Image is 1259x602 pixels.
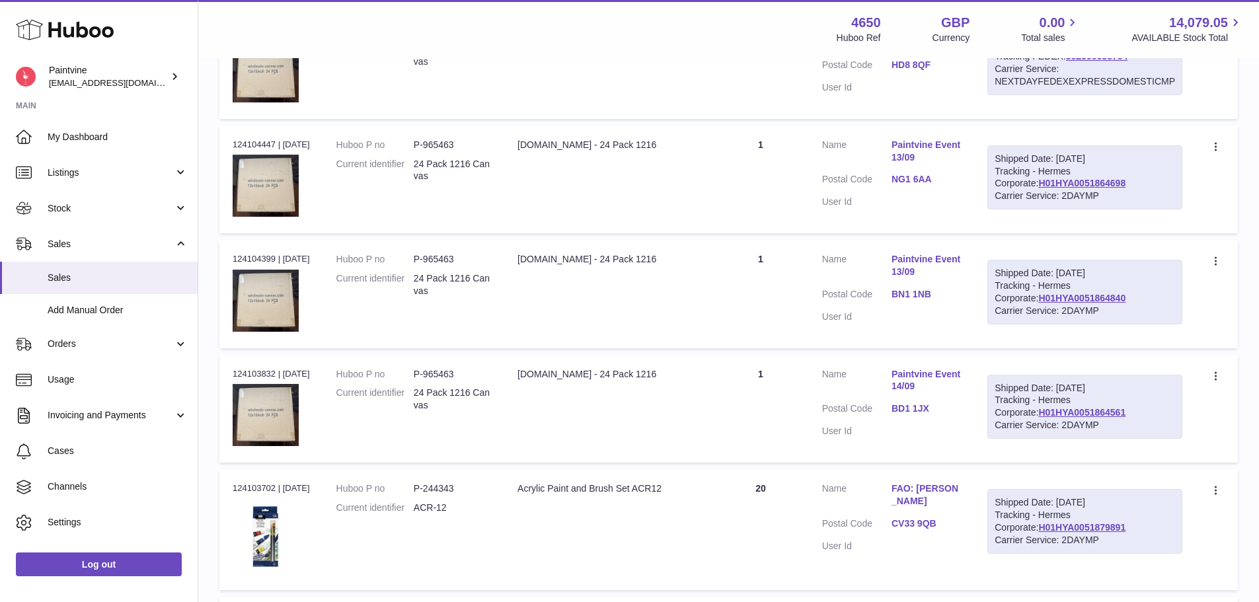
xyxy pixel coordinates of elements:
[336,482,414,495] dt: Huboo P no
[1038,293,1125,303] a: H01HYA0051864840
[233,368,310,380] div: 124103832 | [DATE]
[48,202,174,215] span: Stock
[1038,522,1125,533] a: H01HYA0051879891
[233,155,299,217] img: 46501747297401.png
[1131,32,1243,44] span: AVAILABLE Stock Total
[517,368,699,381] div: [DOMAIN_NAME] - 24 Pack 1216
[48,480,188,493] span: Channels
[822,368,892,396] dt: Name
[995,267,1175,280] div: Shipped Date: [DATE]
[1169,14,1228,32] span: 14,079.05
[995,153,1175,165] div: Shipped Date: [DATE]
[837,32,881,44] div: Huboo Ref
[822,139,892,167] dt: Name
[49,64,168,89] div: Paintvine
[414,502,491,514] dd: ACR-12
[995,382,1175,395] div: Shipped Date: [DATE]
[892,368,961,393] a: Paintvine Event 14/09
[414,368,491,381] dd: P-965463
[941,14,970,32] strong: GBP
[48,131,188,143] span: My Dashboard
[414,272,491,297] dd: 24 Pack 1216 Canvas
[1131,14,1243,44] a: 14,079.05 AVAILABLE Stock Total
[233,270,299,332] img: 46501747297401.png
[712,240,808,348] td: 1
[892,253,961,278] a: Paintvine Event 13/09
[517,482,699,495] div: Acrylic Paint and Brush Set ACR12
[517,253,699,266] div: [DOMAIN_NAME] - 24 Pack 1216
[822,311,892,323] dt: User Id
[48,272,188,284] span: Sales
[995,496,1175,509] div: Shipped Date: [DATE]
[822,196,892,208] dt: User Id
[48,445,188,457] span: Cases
[995,305,1175,317] div: Carrier Service: 2DAYMP
[822,517,892,533] dt: Postal Code
[414,387,491,412] dd: 24 Pack 1216 Canvas
[892,402,961,415] a: BD1 1JX
[995,63,1175,88] div: Carrier Service: NEXTDAYFEDEXEXPRESSDOMESTICMP
[822,540,892,552] dt: User Id
[892,517,961,530] a: CV33 9QB
[233,253,310,265] div: 124104399 | [DATE]
[712,355,808,463] td: 1
[233,498,299,574] img: 46501755771804.png
[48,516,188,529] span: Settings
[995,190,1175,202] div: Carrier Service: 2DAYMP
[336,139,414,151] dt: Huboo P no
[822,288,892,304] dt: Postal Code
[892,288,961,301] a: BN1 1NB
[822,253,892,282] dt: Name
[822,173,892,189] dt: Postal Code
[1038,407,1125,418] a: H01HYA0051864561
[822,402,892,418] dt: Postal Code
[822,59,892,75] dt: Postal Code
[987,260,1182,324] div: Tracking - Hermes Corporate:
[712,126,808,233] td: 1
[851,14,881,32] strong: 4650
[933,32,970,44] div: Currency
[892,139,961,164] a: Paintvine Event 13/09
[336,272,414,297] dt: Current identifier
[822,81,892,94] dt: User Id
[16,67,36,87] img: euan@paintvine.co.uk
[336,253,414,266] dt: Huboo P no
[822,425,892,437] dt: User Id
[233,384,299,446] img: 46501747297401.png
[987,489,1182,554] div: Tracking - Hermes Corporate:
[48,409,174,422] span: Invoicing and Payments
[822,482,892,511] dt: Name
[48,338,174,350] span: Orders
[712,469,808,590] td: 20
[48,373,188,386] span: Usage
[414,482,491,495] dd: P-244343
[1038,178,1125,188] a: H01HYA0051864698
[414,139,491,151] dd: P-965463
[712,11,808,118] td: 1
[48,238,174,250] span: Sales
[48,304,188,317] span: Add Manual Order
[233,40,299,102] img: 46501747297401.png
[414,158,491,183] dd: 24 Pack 1216 Canvas
[336,158,414,183] dt: Current identifier
[233,482,310,494] div: 124103702 | [DATE]
[336,502,414,514] dt: Current identifier
[995,419,1175,432] div: Carrier Service: 2DAYMP
[233,139,310,151] div: 124104447 | [DATE]
[1021,32,1080,44] span: Total sales
[336,368,414,381] dt: Huboo P no
[16,552,182,576] a: Log out
[517,139,699,151] div: [DOMAIN_NAME] - 24 Pack 1216
[987,30,1182,95] div: Tracking FEDEX:
[995,534,1175,546] div: Carrier Service: 2DAYMP
[892,173,961,186] a: NG1 6AA
[892,59,961,71] a: HD8 8QF
[987,145,1182,210] div: Tracking - Hermes Corporate:
[892,482,961,508] a: FAO: [PERSON_NAME]
[1021,14,1080,44] a: 0.00 Total sales
[1040,14,1065,32] span: 0.00
[49,77,194,88] span: [EMAIL_ADDRESS][DOMAIN_NAME]
[336,387,414,412] dt: Current identifier
[48,167,174,179] span: Listings
[987,375,1182,439] div: Tracking - Hermes Corporate:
